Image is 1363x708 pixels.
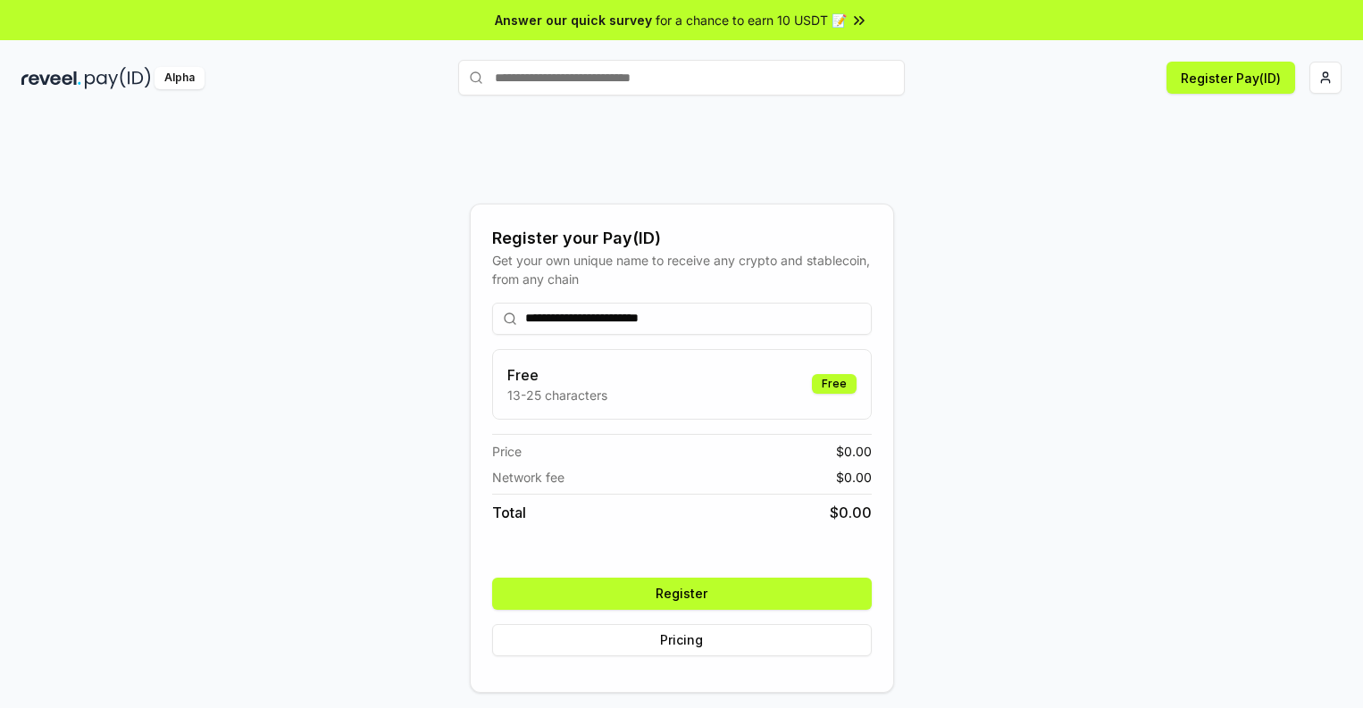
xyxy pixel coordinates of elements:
[155,67,205,89] div: Alpha
[492,251,872,288] div: Get your own unique name to receive any crypto and stablecoin, from any chain
[495,11,652,29] span: Answer our quick survey
[830,502,872,523] span: $ 0.00
[812,374,857,394] div: Free
[21,67,81,89] img: reveel_dark
[507,364,607,386] h3: Free
[656,11,847,29] span: for a chance to earn 10 USDT 📝
[492,468,564,487] span: Network fee
[492,442,522,461] span: Price
[1166,62,1295,94] button: Register Pay(ID)
[492,502,526,523] span: Total
[836,468,872,487] span: $ 0.00
[492,578,872,610] button: Register
[85,67,151,89] img: pay_id
[507,386,607,404] p: 13-25 characters
[836,442,872,461] span: $ 0.00
[492,226,872,251] div: Register your Pay(ID)
[492,624,872,656] button: Pricing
